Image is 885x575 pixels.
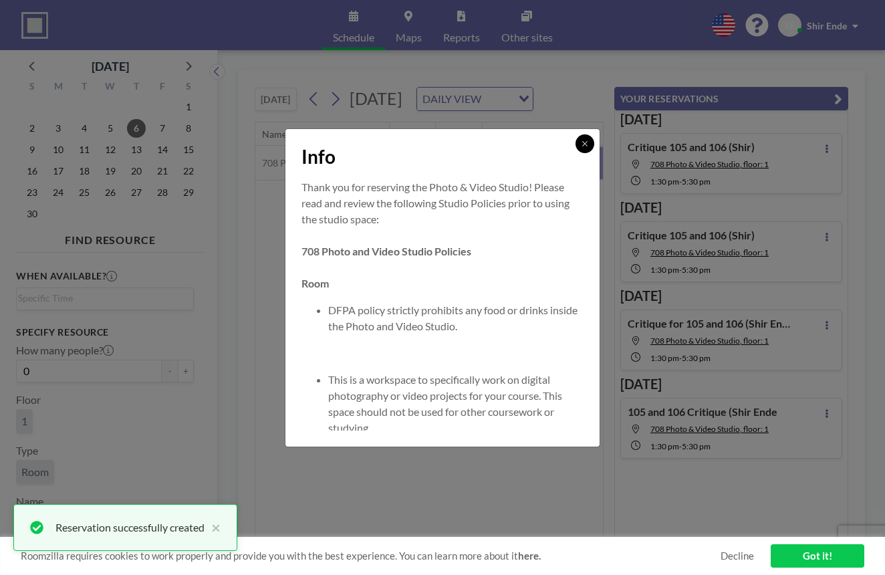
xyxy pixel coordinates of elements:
a: Got it! [771,544,864,568]
strong: 708 Photo and Video Studio Policies [301,245,471,257]
span: Roomzilla requires cookies to work properly and provide you with the best experience. You can lea... [21,550,721,562]
a: here. [518,550,541,562]
div: Reservation successfully created [55,520,205,536]
button: close [205,520,221,536]
li: This is a workspace to specifically work on digital photography or video projects for your course... [328,372,584,436]
li: DFPA policy strictly prohibits any food or drinks inside the Photo and Video Studio. [328,302,584,334]
a: Decline [721,550,754,562]
p: Thank you for reserving the Photo & Video Studio! Please read and review the following Studio Pol... [301,179,584,227]
strong: Room [301,277,329,290]
span: Info [301,145,336,168]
